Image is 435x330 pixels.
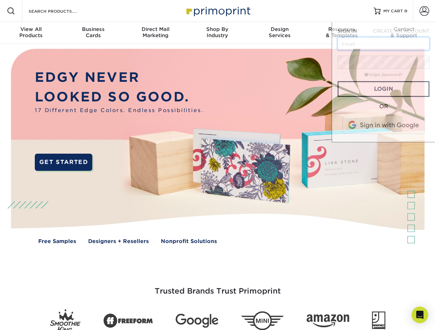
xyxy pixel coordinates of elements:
[186,26,248,32] span: Shop By
[28,7,95,15] input: SEARCH PRODUCTS.....
[186,22,248,44] a: Shop ByIndustry
[311,26,373,38] div: & Templates
[338,28,357,34] span: SIGN IN
[183,3,252,18] img: Primoprint
[161,238,217,245] a: Nonprofit Solutions
[311,22,373,44] a: Resources& Templates
[62,26,124,32] span: Business
[38,238,76,245] a: Free Samples
[124,26,186,38] div: Marketing
[176,314,218,328] img: Google
[62,26,124,38] div: Cards
[412,307,428,323] div: Open Intercom Messenger
[88,238,149,245] a: Designers + Resellers
[35,154,92,171] a: GET STARTED
[404,9,407,13] span: 0
[35,68,204,87] p: EDGY NEVER
[35,87,204,107] p: LOOKED SO GOOD.
[372,311,385,330] img: Goodwill
[383,8,403,14] span: MY CART
[307,315,349,328] img: Amazon
[365,73,402,77] a: forgot password?
[338,81,429,97] a: Login
[373,28,429,34] span: CREATE AN ACCOUNT
[35,107,204,114] span: 17 Different Edge Colors. Endless Possibilities.
[338,102,429,111] div: OR
[249,22,311,44] a: DesignServices
[2,309,59,328] iframe: Google Customer Reviews
[124,26,186,32] span: Direct Mail
[249,26,311,32] span: Design
[186,26,248,38] div: Industry
[16,270,419,304] h3: Trusted Brands Trust Primoprint
[62,22,124,44] a: BusinessCards
[338,37,429,50] input: Email
[124,22,186,44] a: Direct MailMarketing
[311,26,373,32] span: Resources
[249,26,311,38] div: Services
